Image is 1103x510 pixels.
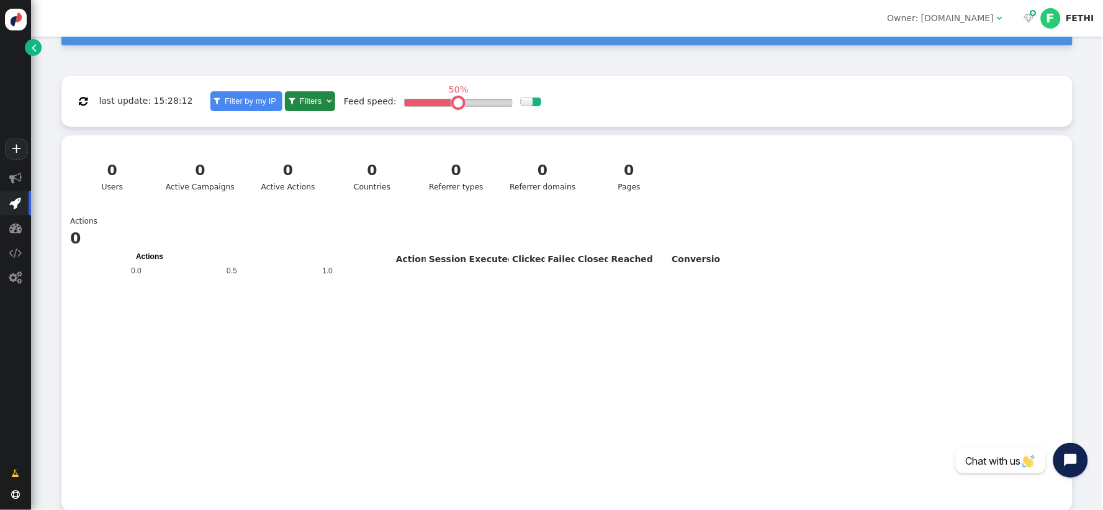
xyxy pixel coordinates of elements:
[669,250,721,268] th: Followed by conversion in the same session - no. of sessions (% of sessions)
[81,160,143,193] div: Users
[344,95,397,108] div: Feed speed:
[250,152,326,201] a: 0Active Actions
[598,160,660,181] div: 0
[297,96,324,106] span: Filters
[1021,12,1036,25] a:  
[74,152,150,201] a: 0Users
[334,152,410,201] a: 0Countries
[426,160,487,181] div: 0
[81,160,143,181] div: 0
[510,160,575,181] div: 0
[32,41,37,54] span: 
[9,172,22,184] span: 
[393,250,426,268] th: Action
[258,160,319,193] div: Active Actions
[510,160,575,193] div: Referrer domains
[996,14,1002,22] span: 
[545,250,575,268] th: Executed and failed - number (% of executed)
[5,139,27,160] a: +
[25,39,42,56] a: 
[591,152,667,201] a: 0Pages
[426,160,487,193] div: Referrer types
[166,160,235,193] div: Active Campaigns
[3,462,29,485] a: 
[9,222,22,234] span: 
[258,160,319,181] div: 0
[79,96,88,106] span: 
[341,160,403,193] div: Countries
[326,97,331,105] span: 
[136,252,163,261] text: Actions
[1024,14,1033,22] span: 
[575,250,608,268] th: Executed and closed - number (% of executed)
[70,216,97,227] td: Actions
[70,90,96,112] button: 
[418,152,495,201] a: 0Referrer types
[289,97,295,105] span: 
[76,250,387,499] svg: A chart.
[12,467,20,480] span: 
[1030,8,1037,19] span: 
[158,152,243,201] a: 0Active Campaigns
[5,9,27,30] img: logo-icon.svg
[70,229,81,247] b: 0
[70,216,1064,503] div: Actions
[598,160,660,193] div: Pages
[9,271,22,284] span: 
[285,91,335,111] a:  Filters 
[509,250,544,268] th: Clicked (or extra action) - number (% of executed)
[11,490,20,499] span: 
[99,96,192,106] span: last update: 15:28:12
[222,96,279,106] span: Filter by my IP
[608,250,669,268] th: Action reached it's goal, that was defined for it - number (% of executed)
[227,266,237,275] text: 0.5
[1041,8,1061,28] div: F
[502,152,583,201] a: 0Referrer domains
[466,250,509,268] th: Executed
[426,250,466,268] th: Sessions
[1066,13,1094,24] div: FETHI
[210,91,282,111] a:  Filter by my IP
[214,97,220,105] span: 
[131,266,142,275] text: 0.0
[10,197,22,209] span: 
[166,160,235,181] div: 0
[888,12,994,25] div: Owner: [DOMAIN_NAME]
[341,160,403,181] div: 0
[445,85,472,94] div: 50%
[9,247,22,259] span: 
[322,266,333,275] text: 1.0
